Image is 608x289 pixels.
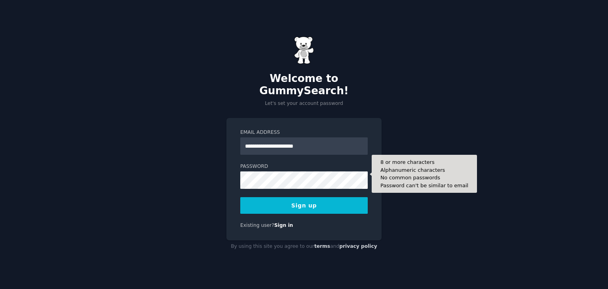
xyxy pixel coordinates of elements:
img: Gummy Bear [294,36,314,64]
span: Existing user? [240,222,274,228]
div: By using this site you agree to our and [226,240,382,253]
a: Sign in [274,222,293,228]
a: privacy policy [339,243,377,249]
h2: Welcome to GummySearch! [226,72,382,97]
label: Email Address [240,129,368,136]
button: Sign up [240,197,368,214]
a: terms [314,243,330,249]
p: Let's set your account password [226,100,382,107]
label: Password [240,163,368,170]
